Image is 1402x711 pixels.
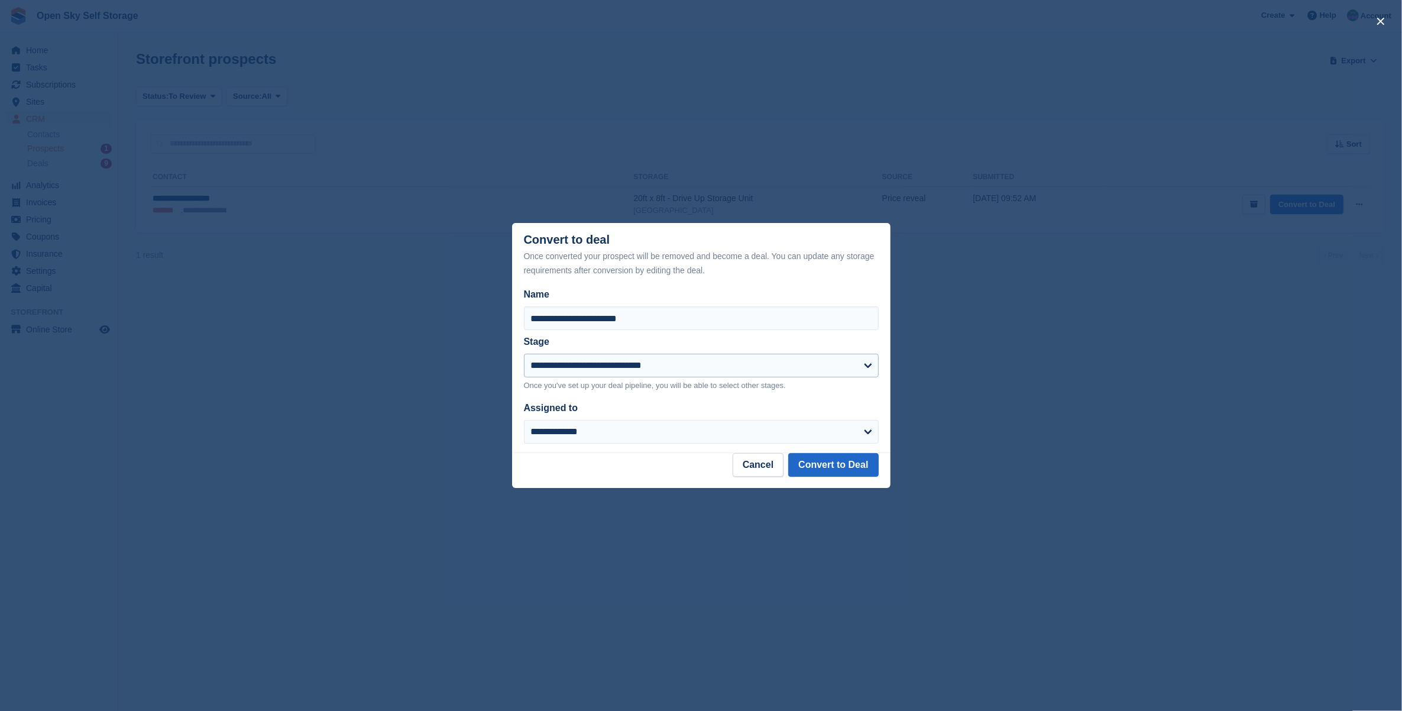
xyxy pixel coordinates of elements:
p: Once you've set up your deal pipeline, you will be able to select other stages. [524,380,879,392]
button: Cancel [733,453,783,477]
button: close [1371,12,1390,31]
div: Once converted your prospect will be removed and become a deal. You can update any storage requir... [524,249,879,277]
label: Assigned to [524,403,578,413]
label: Stage [524,337,550,347]
label: Name [524,287,879,302]
div: Convert to deal [524,233,879,277]
button: Convert to Deal [788,453,878,477]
